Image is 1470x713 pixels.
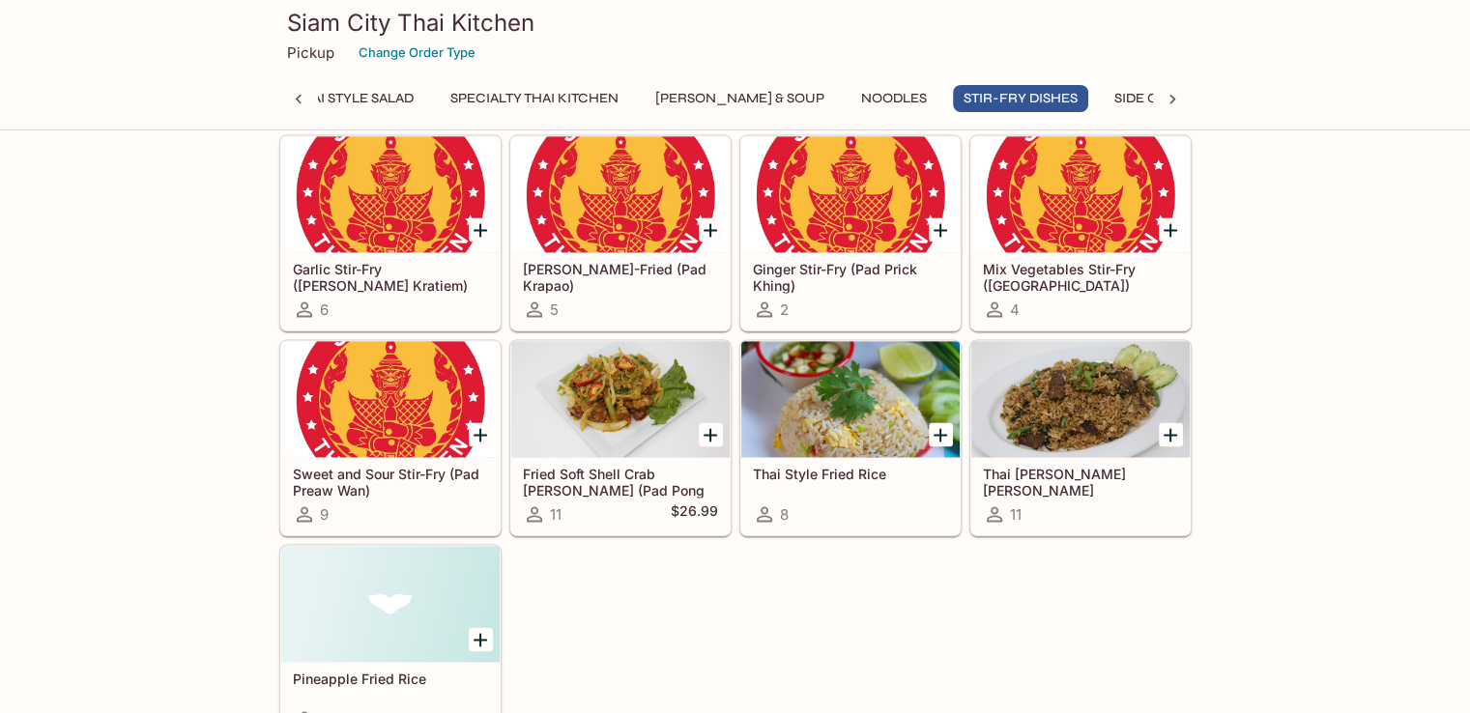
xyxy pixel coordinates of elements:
button: Side Orders [1104,85,1214,112]
button: Add Ginger Stir-Fry (Pad Prick Khing) [929,217,953,242]
a: Ginger Stir-Fry (Pad Prick Khing)2 [740,135,961,330]
p: Pickup [287,43,334,62]
span: 5 [550,300,559,319]
a: Fried Soft Shell Crab [PERSON_NAME] (Pad Pong [PERSON_NAME])11$26.99 [510,340,731,535]
span: 11 [1010,505,1022,524]
div: Thai Basil Fried Rice [971,341,1190,457]
button: Add Basil Stir-Fried (Pad Krapao) [699,217,723,242]
h3: Siam City Thai Kitchen [287,8,1184,38]
div: Fried Soft Shell Crab Curry (Pad Pong Karee) [511,341,730,457]
h5: Thai Style Fried Rice [753,466,948,482]
div: Thai Style Fried Rice [741,341,960,457]
div: Ginger Stir-Fry (Pad Prick Khing) [741,136,960,252]
div: Sweet and Sour Stir-Fry (Pad Preaw Wan) [281,341,500,457]
button: Add Pineapple Fried Rice [469,627,493,651]
button: Add Thai Basil Fried Rice [1159,422,1183,446]
button: Change Order Type [350,38,484,68]
a: Mix Vegetables Stir-Fry ([GEOGRAPHIC_DATA])4 [970,135,1191,330]
span: 11 [550,505,562,524]
span: 9 [320,505,329,524]
a: Sweet and Sour Stir-Fry (Pad Preaw Wan)9 [280,340,501,535]
button: Specialty Thai Kitchen [440,85,629,112]
button: Add Thai Style Fried Rice [929,422,953,446]
h5: Garlic Stir-Fry ([PERSON_NAME] Kratiem) [293,261,488,293]
div: Garlic Stir-Fry (Tod Kratiem) [281,136,500,252]
span: 8 [780,505,789,524]
h5: [PERSON_NAME]-Fried (Pad Krapao) [523,261,718,293]
a: Thai [PERSON_NAME] [PERSON_NAME]11 [970,340,1191,535]
a: Garlic Stir-Fry ([PERSON_NAME] Kratiem)6 [280,135,501,330]
div: Basil Stir-Fried (Pad Krapao) [511,136,730,252]
span: 4 [1010,300,1020,319]
h5: Fried Soft Shell Crab [PERSON_NAME] (Pad Pong [PERSON_NAME]) [523,466,718,498]
span: 6 [320,300,329,319]
button: Stir-Fry Dishes [953,85,1088,112]
span: 2 [780,300,789,319]
button: Add Fried Soft Shell Crab Curry (Pad Pong Karee) [699,422,723,446]
h5: Pineapple Fried Rice [293,670,488,687]
button: [PERSON_NAME] & Soup [645,85,835,112]
h5: Mix Vegetables Stir-Fry ([GEOGRAPHIC_DATA]) [983,261,1178,293]
button: Thai Style Salad [283,85,424,112]
button: Add Sweet and Sour Stir-Fry (Pad Preaw Wan) [469,422,493,446]
div: Mix Vegetables Stir-Fry (Pad Pak Ruam) [971,136,1190,252]
button: Add Mix Vegetables Stir-Fry (Pad Pak Ruam) [1159,217,1183,242]
a: [PERSON_NAME]-Fried (Pad Krapao)5 [510,135,731,330]
h5: Sweet and Sour Stir-Fry (Pad Preaw Wan) [293,466,488,498]
h5: $26.99 [671,502,718,526]
h5: Ginger Stir-Fry (Pad Prick Khing) [753,261,948,293]
button: Add Garlic Stir-Fry (Tod Kratiem) [469,217,493,242]
h5: Thai [PERSON_NAME] [PERSON_NAME] [983,466,1178,498]
div: Pineapple Fried Rice [281,546,500,662]
button: Noodles [850,85,937,112]
a: Thai Style Fried Rice8 [740,340,961,535]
